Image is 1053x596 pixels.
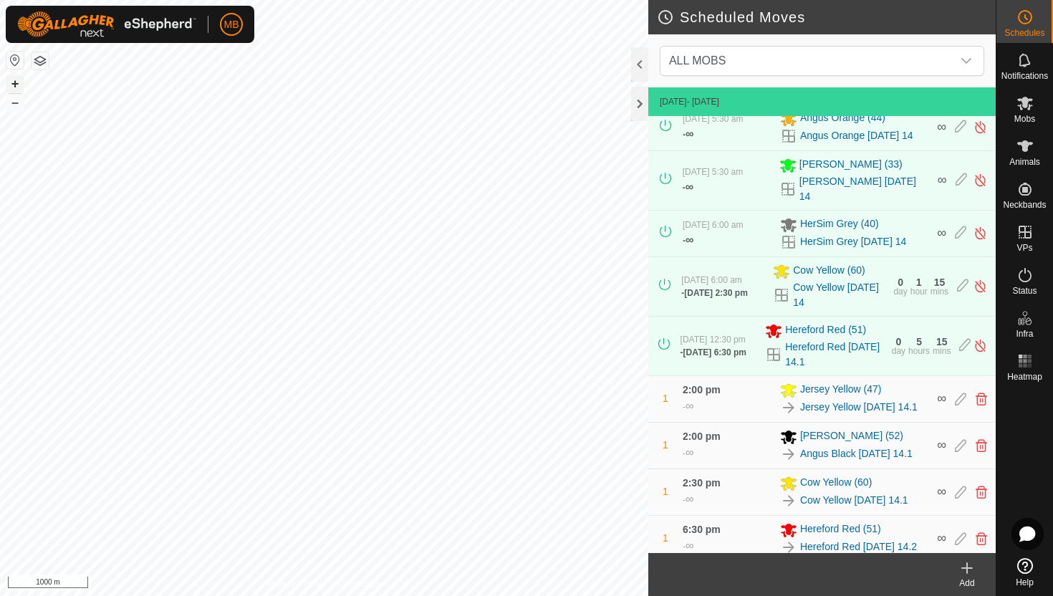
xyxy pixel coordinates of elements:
div: - [681,346,746,359]
img: Turn off schedule move [973,279,987,294]
a: Angus Orange [DATE] 14 [800,128,913,143]
span: 6:30 pm [683,524,721,535]
div: mins [931,287,948,296]
span: 1 [663,439,668,451]
span: ∞ [937,484,946,499]
span: ∞ [938,173,947,187]
img: Turn off schedule move [973,338,987,353]
span: Hereford Red (51) [800,521,881,539]
span: 1 [663,532,668,544]
span: Help [1016,578,1034,587]
span: - [DATE] [687,97,719,107]
span: Angus Orange (44) [800,110,885,128]
span: [DATE] 6:30 pm [683,347,746,357]
div: - [683,231,693,249]
div: day [892,347,905,355]
div: - [683,537,693,554]
span: [DATE] 6:00 am [683,220,743,230]
div: - [683,125,693,143]
button: + [6,75,24,92]
div: 0 [896,337,902,347]
span: [DATE] 2:30 pm [684,288,747,298]
div: 5 [916,337,922,347]
span: [DATE] 5:30 am [683,167,743,177]
div: mins [933,347,951,355]
div: 15 [934,277,946,287]
span: [DATE] [660,97,687,107]
img: To [780,399,797,416]
span: ∞ [937,531,946,545]
div: 15 [936,337,948,347]
span: Jersey Yellow (47) [800,382,882,399]
span: ALL MOBS [669,54,726,67]
img: Turn off schedule move [973,226,987,241]
a: [PERSON_NAME] [DATE] 14 [799,174,929,204]
span: ∞ [937,226,946,240]
a: Cow Yellow [DATE] 14.1 [800,493,908,508]
span: ∞ [937,391,946,405]
span: Heatmap [1007,372,1042,381]
span: Neckbands [1003,201,1046,209]
div: hour [910,287,928,296]
div: 1 [916,277,922,287]
span: Mobs [1014,115,1035,123]
span: ∞ [686,539,693,552]
span: MB [224,17,239,32]
span: [DATE] 5:30 am [683,114,743,124]
span: ∞ [937,438,946,452]
span: [PERSON_NAME] (52) [800,428,903,446]
span: 2:30 pm [683,477,721,489]
img: To [780,492,797,509]
img: To [780,539,797,556]
img: Turn off schedule move [973,173,987,188]
div: Add [938,577,996,590]
img: To [780,446,797,463]
a: Jersey Yellow [DATE] 14.1 [800,400,918,415]
button: Reset Map [6,52,24,69]
span: Cow Yellow (60) [793,263,865,280]
span: 2:00 pm [683,431,721,442]
img: Gallagher Logo [17,11,196,37]
div: - [683,491,693,508]
a: Help [996,552,1053,592]
span: ∞ [686,400,693,412]
div: 0 [898,277,903,287]
div: - [683,398,693,415]
a: Privacy Policy [267,577,321,590]
a: HerSim Grey [DATE] 14 [800,234,906,249]
span: ∞ [937,120,946,134]
span: ∞ [686,181,693,193]
span: Schedules [1004,29,1044,37]
span: 1 [663,486,668,497]
a: Hereford Red [DATE] 14.1 [785,340,883,370]
div: dropdown trigger [952,47,981,75]
span: [DATE] 12:30 pm [681,335,746,345]
span: ∞ [686,234,693,246]
span: Status [1012,287,1037,295]
a: Contact Us [338,577,380,590]
a: Cow Yellow [DATE] 14 [793,280,885,310]
span: Animals [1009,158,1040,166]
div: day [893,287,907,296]
h2: Scheduled Moves [657,9,996,26]
span: VPs [1016,244,1032,252]
span: Notifications [1001,72,1048,80]
img: Turn off schedule move [973,120,987,135]
span: Cow Yellow (60) [800,475,872,492]
span: Hereford Red (51) [785,322,866,340]
a: Angus Black [DATE] 14.1 [800,446,913,461]
span: 1 [663,393,668,404]
div: - [683,444,693,461]
button: – [6,94,24,111]
button: Map Layers [32,52,49,69]
span: [PERSON_NAME] (33) [799,157,903,174]
a: Hereford Red [DATE] 14.2 [800,539,917,554]
span: ∞ [686,493,693,505]
span: ∞ [686,446,693,458]
span: ALL MOBS [663,47,952,75]
span: Infra [1016,330,1033,338]
span: HerSim Grey (40) [800,216,879,234]
div: - [681,287,747,299]
div: hours [908,347,930,355]
span: [DATE] 6:00 am [681,275,741,285]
